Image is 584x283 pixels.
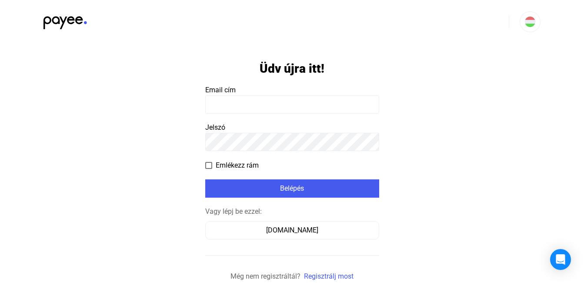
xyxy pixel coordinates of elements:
span: Emlékezz rám [216,160,259,171]
div: Belépés [208,183,377,194]
div: [DOMAIN_NAME] [208,225,376,236]
span: Jelszó [205,123,225,131]
button: Belépés [205,179,379,198]
button: [DOMAIN_NAME] [205,221,379,239]
div: Open Intercom Messenger [550,249,571,270]
a: Regisztrálj most [304,272,354,280]
a: [DOMAIN_NAME] [205,226,379,234]
h1: Üdv újra itt! [260,61,324,76]
span: Email cím [205,86,236,94]
img: HU [525,17,535,27]
button: HU [520,11,541,32]
span: Még nem regisztráltál? [230,272,300,280]
div: Vagy lépj be ezzel: [205,206,379,217]
img: black-payee-blue-dot.svg [43,11,87,29]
